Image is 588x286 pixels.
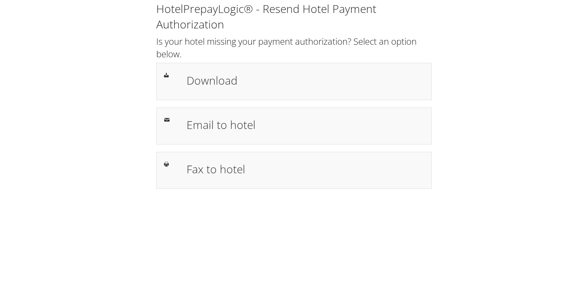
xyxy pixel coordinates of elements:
[156,108,432,144] a: Email to hotel
[187,72,424,89] h1: Download
[187,161,424,177] h1: Fax to hotel
[156,152,432,189] a: Fax to hotel
[187,116,424,133] h1: Email to hotel
[156,35,432,60] h2: Is your hotel missing your payment authorization? Select an option below.
[156,1,432,32] h1: HotelPrepayLogic® - Resend Hotel Payment Authorization
[156,63,432,100] a: Download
